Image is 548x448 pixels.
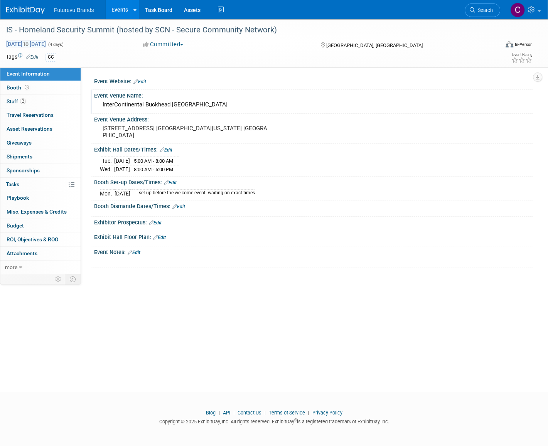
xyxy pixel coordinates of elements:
span: Futurevu Brands [54,7,94,13]
img: Format-Inperson.png [506,41,513,47]
span: Booth not reserved yet [23,84,30,90]
div: Event Website: [94,76,533,86]
a: Playbook [0,191,81,205]
div: In-Person [514,42,533,47]
a: Privacy Policy [312,410,342,416]
img: ExhibitDay [6,7,45,14]
span: Misc. Expenses & Credits [7,209,67,215]
span: 8:00 AM - 5:00 PM [134,167,173,172]
img: CHERYL CLOWES [510,3,525,17]
a: Edit [149,220,162,226]
span: Attachments [7,250,37,256]
a: Giveaways [0,136,81,150]
td: Tue. [100,157,114,165]
div: Event Venue Name: [94,90,533,99]
span: Search [475,7,493,13]
a: Travel Reservations [0,108,81,122]
div: Exhibitor Prospectus: [94,217,533,227]
a: Terms of Service [269,410,305,416]
a: Blog [206,410,216,416]
sup: ® [294,418,297,422]
pre: [STREET_ADDRESS] [GEOGRAPHIC_DATA][US_STATE] [GEOGRAPHIC_DATA] [103,125,268,139]
span: Budget [7,222,24,229]
a: ROI, Objectives & ROO [0,233,81,246]
div: IS - Homeland Security Summit (hosted by SCN - Secure Community Network) [3,23,488,37]
span: | [306,410,311,416]
a: Edit [153,235,166,240]
span: Tasks [6,181,19,187]
span: | [217,410,222,416]
a: Attachments [0,247,81,260]
td: [DATE] [114,165,130,173]
a: Booth [0,81,81,94]
div: Exhibit Hall Floor Plan: [94,231,533,241]
span: Event Information [7,71,50,77]
span: (4 days) [47,42,64,47]
a: Search [465,3,500,17]
div: Exhibit Hall Dates/Times: [94,144,533,154]
a: API [223,410,230,416]
a: Sponsorships [0,164,81,177]
div: InterContinental Buckhead [GEOGRAPHIC_DATA] [100,99,527,111]
div: CC [46,53,56,61]
span: Shipments [7,153,32,160]
span: 5:00 AM - 8:00 AM [134,158,173,164]
td: Wed. [100,165,114,173]
div: Event Venue Address: [94,114,533,123]
td: Toggle Event Tabs [65,274,81,284]
span: to [22,41,30,47]
div: Event Format [454,40,533,52]
td: [DATE] [114,157,130,165]
a: Edit [172,204,185,209]
span: Staff [7,98,26,104]
span: [DATE] [DATE] [6,40,46,47]
div: Event Notes: [94,246,533,256]
button: Committed [140,40,186,49]
span: ROI, Objectives & ROO [7,236,58,243]
span: 2 [20,98,26,104]
a: Shipments [0,150,81,163]
a: Edit [128,250,140,255]
td: Tags [6,53,39,62]
span: Sponsorships [7,167,40,173]
a: Misc. Expenses & Credits [0,205,81,219]
a: Staff2 [0,95,81,108]
span: Booth [7,84,30,91]
div: Booth Dismantle Dates/Times: [94,200,533,211]
div: Event Rating [511,53,532,57]
td: set-up before the welcome event -waiting on exact times [134,190,255,198]
span: | [263,410,268,416]
a: Contact Us [238,410,261,416]
a: Edit [133,79,146,84]
span: | [231,410,236,416]
span: Playbook [7,195,29,201]
a: Edit [164,180,177,185]
a: Tasks [0,178,81,191]
a: Edit [26,54,39,60]
div: Booth Set-up Dates/Times: [94,177,533,187]
a: Event Information [0,67,81,81]
a: Budget [0,219,81,232]
span: more [5,264,17,270]
td: [DATE] [115,190,130,198]
a: Asset Reservations [0,122,81,136]
span: [GEOGRAPHIC_DATA], [GEOGRAPHIC_DATA] [326,42,423,48]
span: Travel Reservations [7,112,54,118]
span: Asset Reservations [7,126,52,132]
a: Edit [160,147,172,153]
td: Personalize Event Tab Strip [52,274,65,284]
a: more [0,261,81,274]
span: Giveaways [7,140,32,146]
td: Mon. [100,190,115,198]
